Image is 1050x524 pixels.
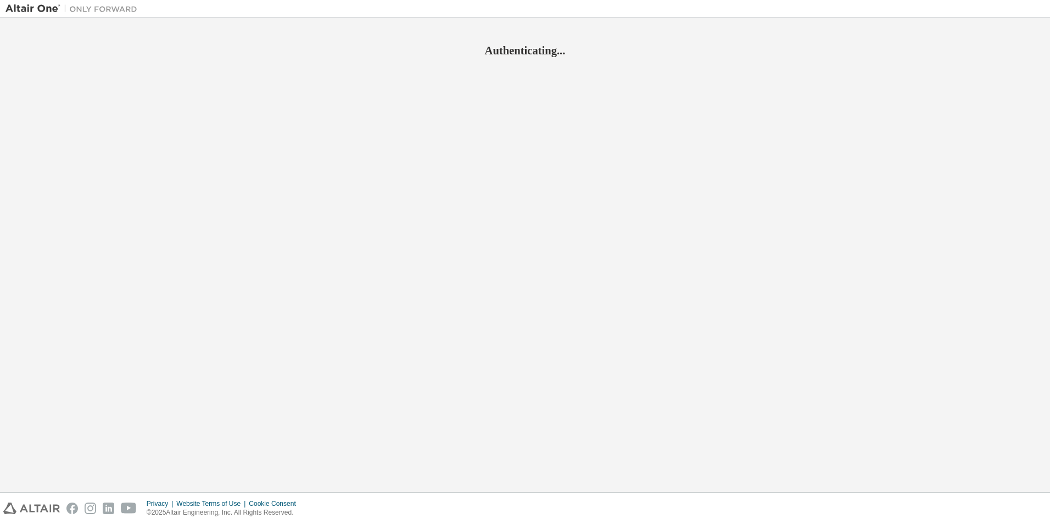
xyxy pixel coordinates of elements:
[147,499,176,508] div: Privacy
[147,508,303,517] p: © 2025 Altair Engineering, Inc. All Rights Reserved.
[5,3,143,14] img: Altair One
[176,499,249,508] div: Website Terms of Use
[66,503,78,514] img: facebook.svg
[85,503,96,514] img: instagram.svg
[103,503,114,514] img: linkedin.svg
[249,499,302,508] div: Cookie Consent
[5,43,1045,58] h2: Authenticating...
[3,503,60,514] img: altair_logo.svg
[121,503,137,514] img: youtube.svg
